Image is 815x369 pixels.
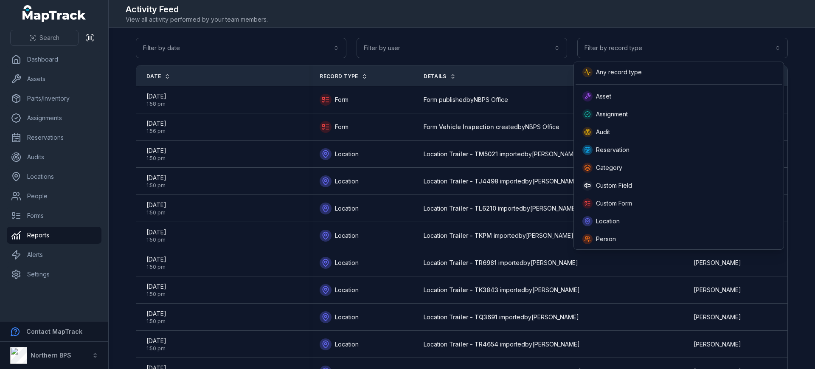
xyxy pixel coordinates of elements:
[596,199,632,208] span: Custom Form
[573,62,784,250] div: Filter by record type
[596,92,611,101] span: Asset
[596,68,642,76] span: Any record type
[596,110,628,118] span: Assignment
[596,146,630,154] span: Reservation
[596,235,616,243] span: Person
[596,217,620,225] span: Location
[577,38,788,58] button: Filter by record type
[596,181,632,190] span: Custom Field
[596,163,622,172] span: Category
[596,128,610,136] span: Audit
